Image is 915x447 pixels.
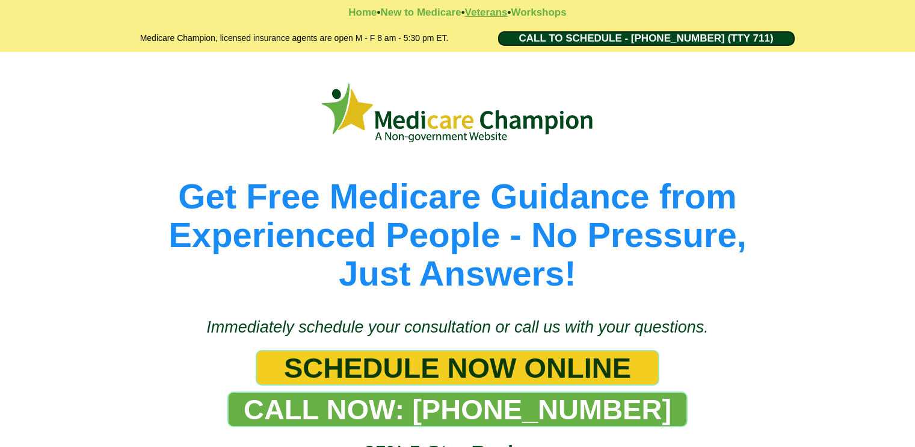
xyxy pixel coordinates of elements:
span: CALL TO SCHEDULE - [PHONE_NUMBER] (TTY 711) [519,33,773,45]
h2: Medicare Champion, licensed insurance agents are open M - F 8 am - 5:30 pm ET. [109,31,480,46]
span: Get Free Medicare Guidance from Experienced People - No Pressure, [168,177,747,254]
strong: • [461,7,465,18]
a: Workshops [511,7,566,18]
a: Veterans [465,7,508,18]
a: SCHEDULE NOW ONLINE [256,350,659,386]
a: New to Medicare [380,7,461,18]
span: Just Answers! [339,254,576,293]
a: CALL TO SCHEDULE - 1-888-344-8881 (TTY 711) [498,31,795,46]
span: SCHEDULE NOW ONLINE [284,351,631,384]
a: Home [348,7,377,18]
strong: • [377,7,381,18]
span: CALL NOW: [PHONE_NUMBER] [244,393,671,426]
a: CALL NOW: 1-888-344-8881 [227,392,688,427]
span: Immediately schedule your consultation or call us with your questions. [206,318,708,336]
strong: • [507,7,511,18]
